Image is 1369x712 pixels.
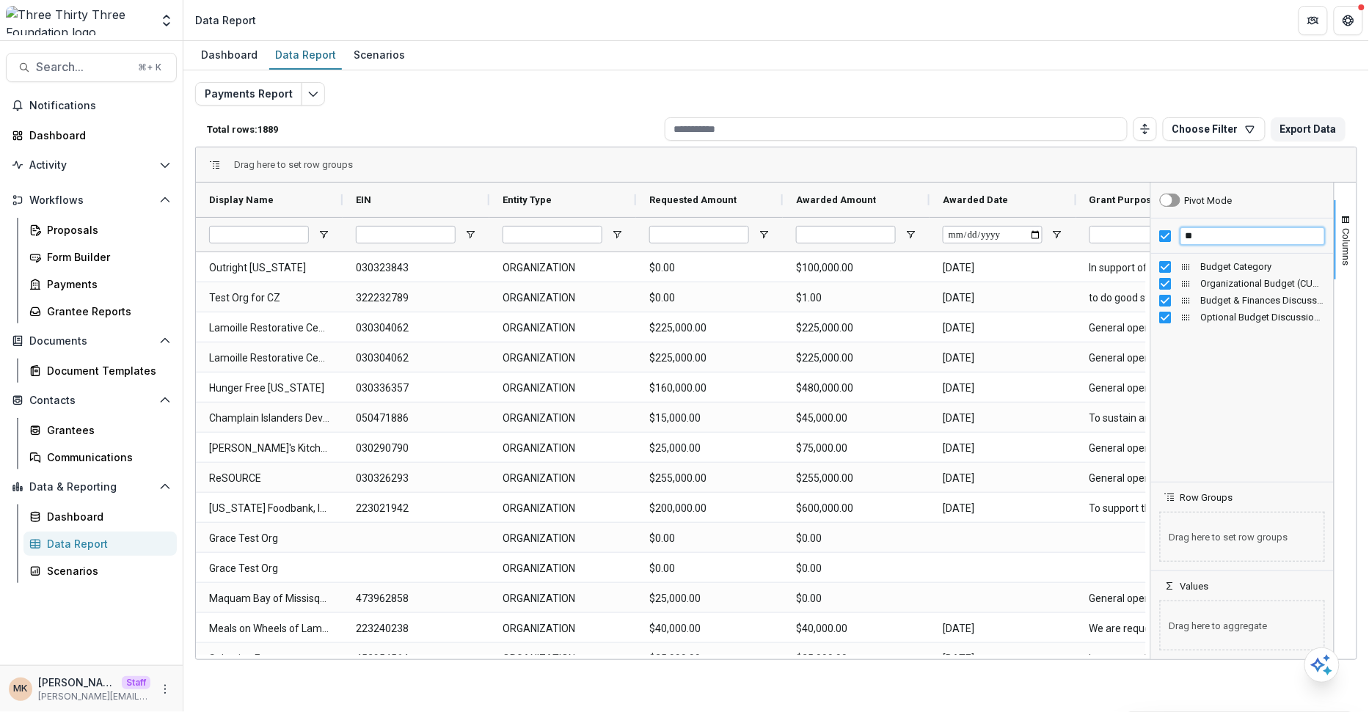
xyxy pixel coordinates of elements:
[1089,493,1210,524] span: To support the costs of value added processing and freight, in order to deliver food to network p...
[796,463,916,493] span: $255,000.00
[649,554,770,584] span: $0.00
[649,493,770,524] span: $200,000.00
[6,53,177,82] button: Search...
[796,554,916,584] span: $0.00
[29,100,171,112] span: Notifications
[503,194,552,205] span: Entity Type
[47,449,165,465] div: Communications
[1201,261,1325,272] span: Budget Category
[47,536,165,551] div: Data Report
[318,229,329,241] button: Open Filter Menu
[796,644,916,674] span: $35,000.00
[649,433,770,463] span: $25,000.00
[6,123,177,147] a: Dashboard
[503,403,623,433] span: ORGANIZATION
[503,614,623,644] span: ORGANIZATION
[1334,6,1363,35] button: Get Help
[47,276,165,292] div: Payments
[649,253,770,283] span: $0.00
[796,313,916,343] span: $225,000.00
[1051,229,1063,241] button: Open Filter Menu
[348,41,411,70] a: Scenarios
[6,389,177,412] button: Open Contacts
[649,463,770,493] span: $255,000.00
[943,433,1063,463] span: [DATE]
[943,493,1063,524] span: [DATE]
[195,82,302,106] button: Payments Report
[1160,512,1325,562] span: Drag here to set row groups
[302,82,325,106] button: Edit selected report
[1133,117,1157,141] button: Toggle auto height
[209,584,329,614] span: Maquam Bay of Missisquoi, Inc.
[195,44,263,65] div: Dashboard
[6,94,177,117] button: Notifications
[356,194,371,205] span: EIN
[356,463,476,493] span: 030326293
[649,644,770,674] span: $35,000.00
[6,188,177,212] button: Open Workflows
[796,403,916,433] span: $45,000.00
[209,644,329,674] span: Salvation Farms
[1151,592,1334,659] div: Values
[209,493,329,524] span: [US_STATE] Foodbank, Inc.
[1151,309,1334,326] div: Optional Budget Discussion: You may want to include a budget discussion if your organization has ...
[1089,283,1210,313] span: to do good stuff.
[649,373,770,403] span: $160,000.00
[189,10,262,31] nav: breadcrumb
[649,614,770,644] span: $40,000.00
[796,343,916,373] span: $225,000.00
[649,524,770,554] span: $0.00
[1089,343,1210,373] span: General operating support
[234,159,353,170] div: Row Groups
[943,373,1063,403] span: [DATE]
[503,554,623,584] span: ORGANIZATION
[943,403,1063,433] span: [DATE]
[503,283,623,313] span: ORGANIZATION
[943,253,1063,283] span: [DATE]
[47,222,165,238] div: Proposals
[649,403,770,433] span: $15,000.00
[29,159,153,172] span: Activity
[1151,258,1334,275] div: Budget Category Column
[14,684,28,694] div: Maya Kuppermann
[649,226,749,243] input: Requested Amount Filter Input
[1185,195,1233,206] div: Pivot Mode
[47,363,165,378] div: Document Templates
[29,481,153,493] span: Data & Reporting
[1160,601,1325,650] span: Drag here to aggregate
[1201,312,1325,323] span: Optional Budget Discussion: You may want to include a budget discussion if your organization has ...
[464,229,476,241] button: Open Filter Menu
[29,194,153,207] span: Workflows
[29,128,165,143] div: Dashboard
[1089,644,1210,674] span: In support of the gleaning program.
[1089,313,1210,343] span: General operating support
[195,12,256,28] div: Data Report
[503,524,623,554] span: ORGANIZATION
[503,253,623,283] span: ORGANIZATION
[943,463,1063,493] span: [DATE]
[796,226,896,243] input: Awarded Amount Filter Input
[503,373,623,403] span: ORGANIZATION
[796,283,916,313] span: $1.00
[943,644,1063,674] span: [DATE]
[209,524,329,554] span: Grace Test Org
[503,584,623,614] span: ORGANIZATION
[29,394,153,407] span: Contacts
[356,226,456,243] input: EIN Filter Input
[943,283,1063,313] span: [DATE]
[649,313,770,343] span: $225,000.00
[1089,614,1210,644] span: We are requesting a grant of $40,000 to support the purchase of food for our meal production.
[1180,581,1209,592] span: Values
[1151,258,1334,326] div: Column List 4 Columns
[649,283,770,313] span: $0.00
[796,194,876,205] span: Awarded Amount
[122,676,150,689] p: Staff
[503,226,602,243] input: Entity Type Filter Input
[796,433,916,463] span: $75,000.00
[503,313,623,343] span: ORGANIZATION
[47,304,165,319] div: Grantee Reports
[356,614,476,644] span: 223240238
[348,44,411,65] div: Scenarios
[47,563,165,579] div: Scenarios
[135,59,164,76] div: ⌘ + K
